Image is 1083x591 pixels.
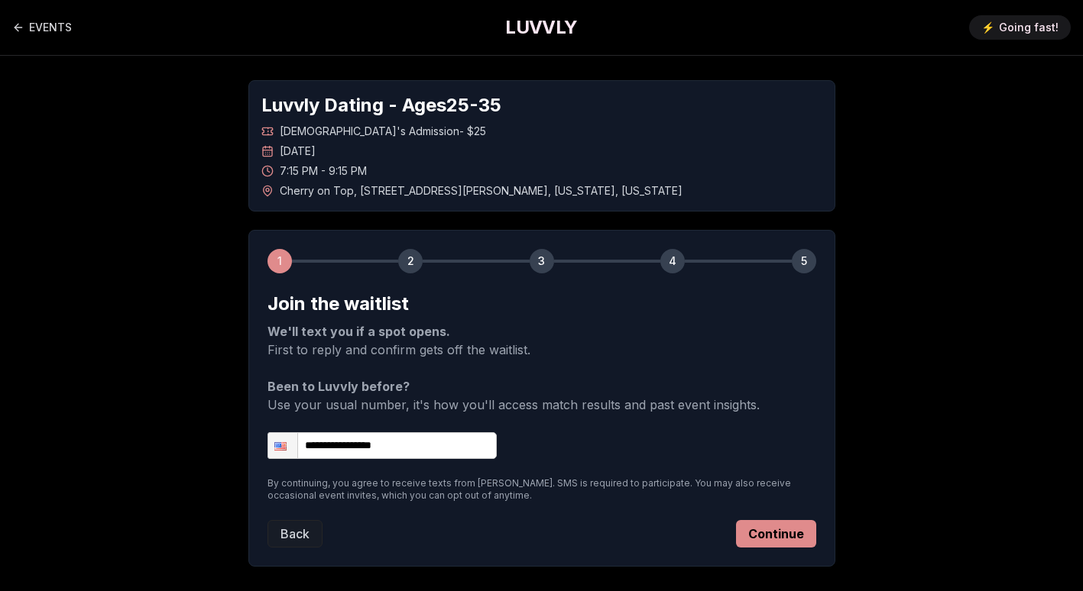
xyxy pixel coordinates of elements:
p: Use your usual number, it's how you'll access match results and past event insights. [268,377,816,414]
h1: Luvvly Dating - Ages 25 - 35 [261,93,822,118]
div: United States: + 1 [268,433,297,458]
span: [DATE] [280,144,316,159]
a: LUVVLY [505,15,577,40]
span: [DEMOGRAPHIC_DATA]'s Admission - $25 [280,124,486,139]
span: Going fast! [999,20,1059,35]
strong: We'll text you if a spot opens. [268,324,450,339]
span: 7:15 PM - 9:15 PM [280,163,367,179]
button: Back [268,520,323,547]
div: 4 [660,249,685,273]
a: Back to events [12,12,72,43]
strong: Been to Luvvly before? [268,379,410,394]
button: Continue [736,520,816,547]
div: 2 [398,249,423,273]
p: First to reply and confirm gets off the waitlist. [268,322,816,359]
h2: Join the waitlist [268,292,816,316]
span: ⚡️ [981,20,994,35]
p: By continuing, you agree to receive texts from [PERSON_NAME]. SMS is required to participate. You... [268,477,816,502]
span: Cherry on Top , [STREET_ADDRESS][PERSON_NAME] , [US_STATE] , [US_STATE] [280,183,683,199]
div: 3 [530,249,554,273]
div: 5 [792,249,816,273]
div: 1 [268,249,292,273]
